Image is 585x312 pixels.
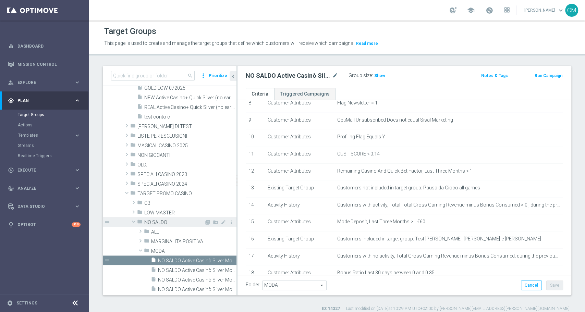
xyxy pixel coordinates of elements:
[130,133,136,140] i: folder
[372,73,373,78] label: :
[208,71,228,80] button: Prioritize
[18,133,81,138] button: Templates keyboard_arrow_right
[265,129,335,146] td: Customer Attributes
[200,71,207,80] i: more_vert
[8,43,81,49] button: equalizer Dashboard
[144,228,149,236] i: folder
[8,222,81,227] button: lightbulb Optibot +10
[144,200,236,206] span: CB
[8,167,14,173] i: play_circle_outline
[18,130,88,140] div: Templates
[8,204,81,209] div: Data Studio keyboard_arrow_right
[74,185,81,191] i: keyboard_arrow_right
[8,43,14,49] i: equalizer
[8,186,81,191] div: track_changes Analyze keyboard_arrow_right
[246,72,331,80] h2: NO SALDO Active Casinò Silver Moda >60
[8,215,81,234] div: Optibot
[557,7,564,14] span: keyboard_arrow_down
[74,132,81,139] i: keyboard_arrow_right
[104,40,354,46] span: This page is used to create and manage the target groups that define which customers will receive...
[137,200,143,208] i: folder
[137,181,236,187] span: SPECIALI CASINO 2024
[144,248,149,255] i: folder
[137,104,143,112] i: insert_drive_file
[18,122,71,128] a: Actions
[8,98,81,103] button: gps_fixed Plan keyboard_arrow_right
[265,146,335,163] td: Customer Attributes
[337,236,541,242] span: Customers included in target group: Test [PERSON_NAME], [PERSON_NAME] e [PERSON_NAME]
[17,186,74,190] span: Analyze
[111,71,195,80] input: Quick find group or folder
[151,267,156,275] i: insert_drive_file
[130,171,136,179] i: folder
[524,5,565,15] a: [PERSON_NAME]keyboard_arrow_down
[130,142,136,150] i: folder
[74,167,81,173] i: keyboard_arrow_right
[8,185,14,191] i: track_changes
[246,95,265,112] td: 8
[137,219,143,227] i: folder
[8,185,74,191] div: Analyze
[467,7,475,14] span: school
[137,113,143,121] i: insert_drive_file
[151,276,156,284] i: insert_drive_file
[265,248,335,265] td: Activity History
[265,180,335,197] td: Existing Target Group
[230,71,236,81] button: chevron_left
[332,72,338,80] i: mode_edit
[337,270,435,276] span: Bonus Ratio Last 30 days between 0 and 0.35
[18,151,88,161] div: Realtime Triggers
[8,80,81,85] button: person_search Explore keyboard_arrow_right
[265,197,335,214] td: Activity History
[7,300,13,306] i: settings
[265,95,335,112] td: Customer Attributes
[130,152,136,160] i: folder
[137,85,143,92] i: insert_drive_file
[137,124,236,129] span: CONTI DI TEST
[374,73,385,78] span: Show
[265,163,335,180] td: Customer Attributes
[565,4,578,17] div: CM
[213,220,218,225] i: Add Folder
[137,162,236,168] span: OLD.
[17,80,74,85] span: Explore
[480,72,509,79] button: Notes & Tags
[18,133,74,137] div: Templates
[137,172,236,177] span: SPECIALI CASINO 2023
[18,143,71,148] a: Streams
[8,203,74,210] div: Data Studio
[17,204,74,209] span: Data Studio
[246,180,265,197] td: 13
[337,117,453,123] span: OptiMail Unsubscribed Does not equal Sisal Marketing
[137,94,143,102] i: insert_drive_file
[230,73,236,79] i: chevron_left
[246,146,265,163] td: 11
[246,265,265,282] td: 18
[144,220,204,225] span: NO SALDO
[546,280,563,290] button: Save
[137,152,236,158] span: NON GIOCANTI
[534,72,563,79] button: Run Campaign
[246,163,265,180] td: 12
[17,168,74,172] span: Execute
[151,286,156,294] i: insert_drive_file
[265,112,335,129] td: Customer Attributes
[521,280,542,290] button: Cancel
[151,248,236,254] span: MODA
[8,62,81,67] button: Mission Control
[17,55,81,73] a: Mission Control
[246,231,265,248] td: 16
[137,209,143,217] i: folder
[18,140,88,151] div: Streams
[8,79,74,86] div: Explore
[137,143,236,149] span: MAGICAL CASINO 2025
[17,37,81,55] a: Dashboard
[144,210,236,216] span: LOW MASTER
[144,238,149,246] i: folder
[205,220,210,225] i: Add Target group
